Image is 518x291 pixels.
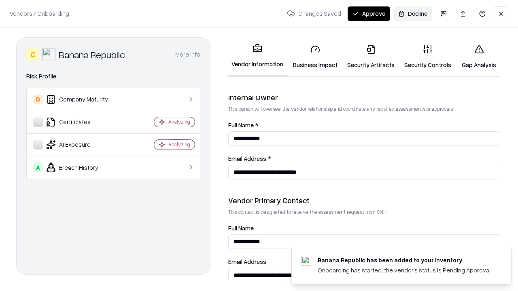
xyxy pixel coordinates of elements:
[348,6,390,21] button: Approve
[228,105,500,112] p: This person will oversee the vendor relationship and coordinate any required assessments or appro...
[33,162,43,172] div: A
[393,6,432,21] button: Decline
[175,47,200,62] button: More info
[42,48,55,61] img: Banana Republic
[228,225,500,231] label: Full Name
[288,38,342,76] a: Business Impact
[26,48,39,61] div: C
[227,37,288,76] a: Vendor Information
[228,122,500,128] label: Full Name *
[10,9,69,18] p: Vendors / Onboarding
[59,48,125,61] div: Banana Republic
[33,162,130,172] div: Breach History
[456,38,502,76] a: Gap Analysis
[33,95,130,104] div: Company Maturity
[228,156,500,162] label: Email Address *
[33,95,43,104] div: D
[342,38,399,76] a: Security Artifacts
[228,196,500,205] div: Vendor Primary Contact
[228,209,500,215] p: This contact is designated to receive the assessment request from Shift
[33,140,130,150] div: AI Exposure
[228,259,500,265] label: Email Address
[284,6,344,21] p: Changes Saved
[399,38,456,76] a: Security Controls
[318,256,492,264] div: Banana Republic has been added to your inventory
[168,141,190,148] div: Analyzing
[301,256,311,266] img: bananarepublic.com
[26,72,200,81] div: Risk Profile
[168,118,190,125] div: Analyzing
[33,117,130,127] div: Certificates
[228,93,500,102] div: Internal Owner
[318,266,492,274] div: Onboarding has started, the vendor's status is Pending Approval.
